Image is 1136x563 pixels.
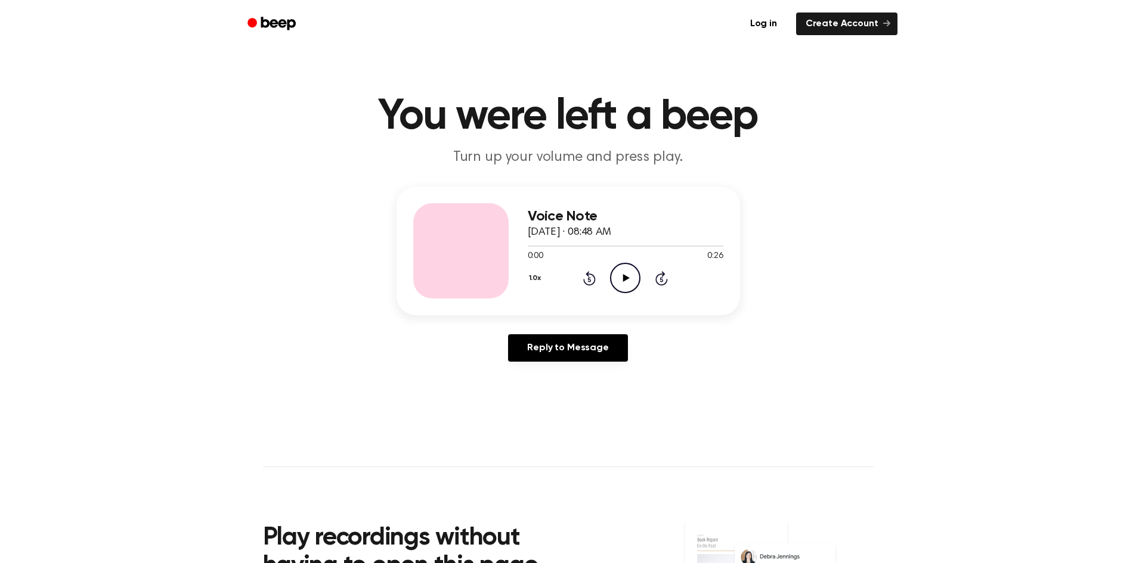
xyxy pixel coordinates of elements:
[528,209,723,225] h3: Voice Note
[528,250,543,263] span: 0:00
[796,13,897,35] a: Create Account
[508,334,627,362] a: Reply to Message
[738,10,789,38] a: Log in
[528,227,611,238] span: [DATE] · 08:48 AM
[263,95,874,138] h1: You were left a beep
[528,268,546,288] button: 1.0x
[239,13,307,36] a: Beep
[339,148,797,167] p: Turn up your volume and press play.
[707,250,723,263] span: 0:26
